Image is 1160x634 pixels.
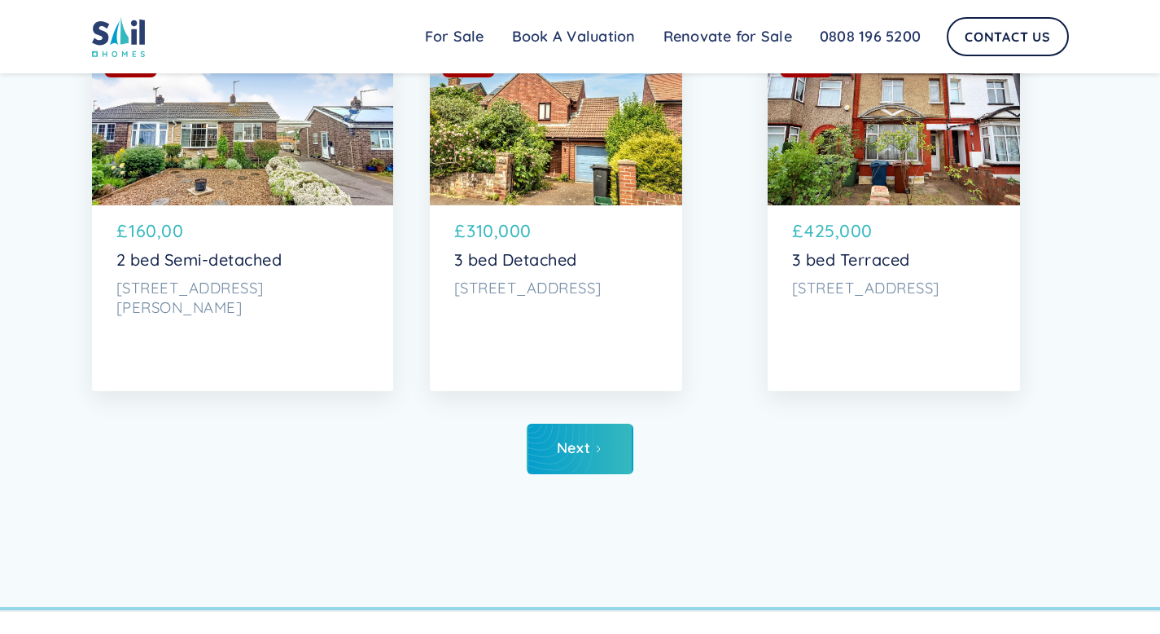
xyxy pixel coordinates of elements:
a: SOLD£160,002 bed Semi-detached[STREET_ADDRESS][PERSON_NAME] [92,42,393,391]
div: List [92,424,1069,474]
a: Renovate for Sale [650,20,806,53]
p: £ [792,218,803,244]
p: [STREET_ADDRESS] [792,278,996,297]
div: Next [557,440,590,456]
p: 310,000 [466,218,532,244]
a: For Sale [411,20,498,53]
p: £ [454,218,466,244]
p: [STREET_ADDRESS][PERSON_NAME] [116,278,369,317]
p: 3 bed Terraced [792,250,996,270]
a: Book A Valuation [498,20,650,53]
p: 160,00 [129,218,183,244]
p: 425,000 [804,218,873,244]
a: Next Page [527,424,633,474]
p: [STREET_ADDRESS] [454,278,658,297]
a: 0808 196 5200 [806,20,935,53]
a: SOLD£310,0003 bed Detached[STREET_ADDRESS] [430,42,682,391]
p: £ [116,218,128,244]
img: sail home logo colored [92,16,146,57]
a: SOLD£425,0003 bed Terraced[STREET_ADDRESS] [768,42,1020,391]
p: 3 bed Detached [454,250,658,270]
a: Contact Us [947,17,1069,56]
p: 2 bed Semi-detached [116,250,369,270]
